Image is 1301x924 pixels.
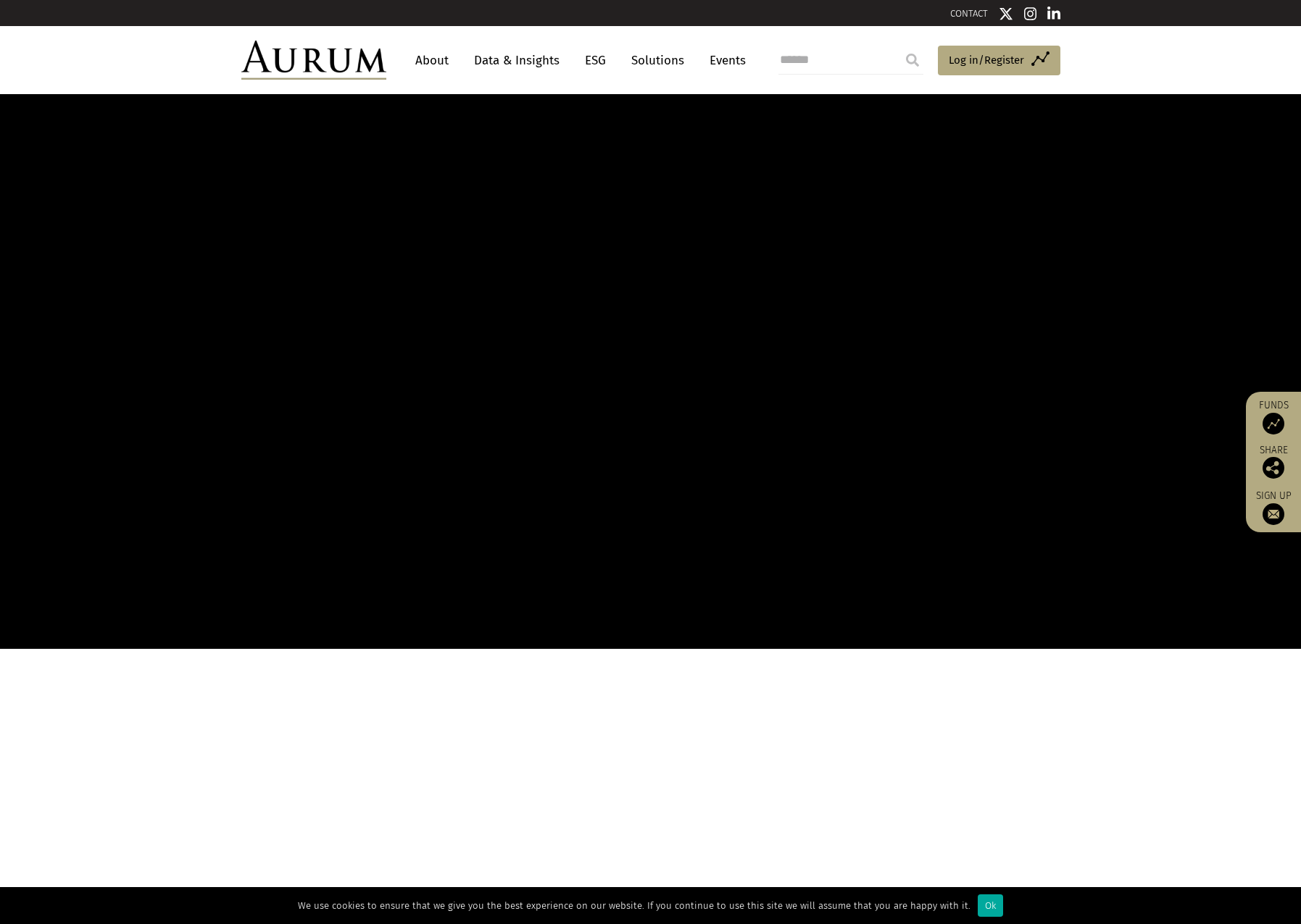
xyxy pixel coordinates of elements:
[1024,7,1037,21] img: Instagram icon
[408,47,456,74] a: About
[702,47,746,74] a: Events
[1263,503,1284,525] img: Sign up to our newsletter
[898,46,927,75] input: Submit
[624,47,691,74] a: Solutions
[1263,457,1284,479] img: Share this post
[950,8,988,19] a: CONTACT
[578,47,613,74] a: ESG
[1263,413,1284,434] img: Access Funds
[1047,7,1060,21] img: Linkedin icon
[999,7,1013,21] img: Twitter icon
[978,894,1003,917] div: Ok
[467,47,567,74] a: Data & Insights
[949,51,1024,69] span: Log in/Register
[1253,399,1294,434] a: Funds
[241,41,386,80] img: Aurum
[1253,445,1294,479] div: Share
[938,46,1060,76] a: Log in/Register
[1253,490,1294,525] a: Sign up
